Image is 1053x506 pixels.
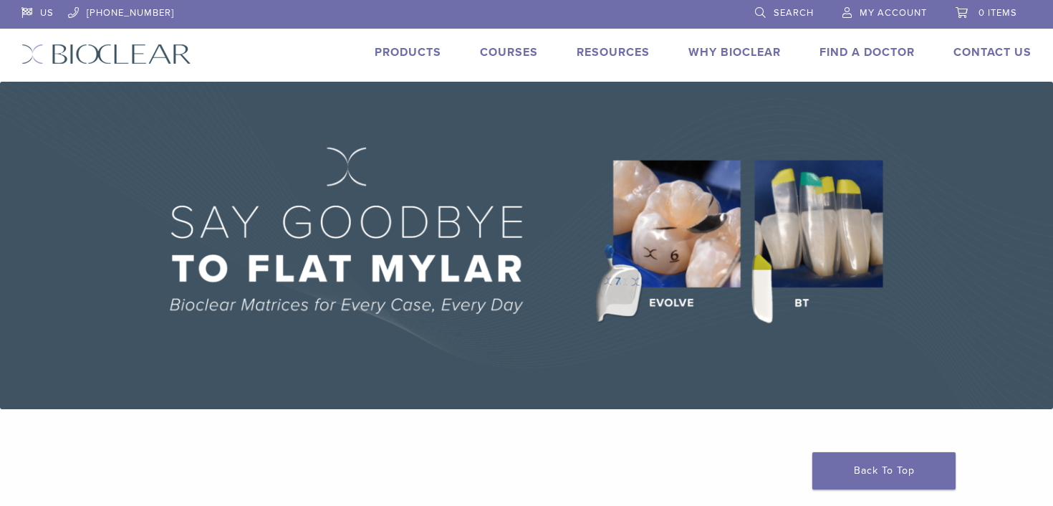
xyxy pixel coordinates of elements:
a: Back To Top [812,452,956,490]
a: Find A Doctor [819,45,915,59]
a: Contact Us [953,45,1032,59]
span: 0 items [979,7,1017,19]
a: Resources [577,45,650,59]
span: Search [774,7,814,19]
img: Bioclear [21,44,191,65]
a: Courses [480,45,538,59]
a: Products [375,45,441,59]
a: Why Bioclear [688,45,781,59]
span: My Account [860,7,927,19]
